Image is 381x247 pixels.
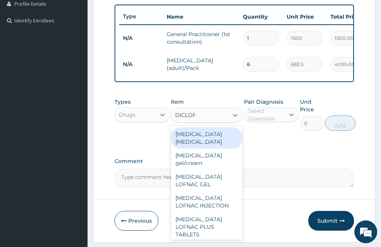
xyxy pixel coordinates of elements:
div: Select Diagnosis [248,107,284,122]
textarea: Type your message and hit 'Enter' [4,166,145,192]
div: Minimize live chat window [125,4,143,22]
img: d_794563401_company_1708531726252_794563401 [14,38,31,57]
div: Drugs [119,111,136,119]
div: [MEDICAL_DATA] [MEDICAL_DATA] [171,127,242,149]
td: General Practitioner (1st consultation) [163,27,239,49]
button: Add [325,116,355,131]
div: [MEDICAL_DATA] gel/cream [171,149,242,170]
label: Unit Price [300,98,324,113]
div: [MEDICAL_DATA] LOFNAC PLUS TABLETS [171,212,242,241]
td: N/A [119,57,163,71]
td: N/A [119,31,163,45]
div: Chat with us now [40,43,128,52]
th: Type [119,9,163,24]
label: Types [115,99,131,105]
div: [MEDICAL_DATA] LOFNAC INJECTION [171,191,242,212]
th: Name [163,9,239,24]
label: Comment [115,158,354,165]
th: Unit Price [283,9,327,24]
button: Previous [115,211,158,231]
label: Pair Diagnosis [244,98,283,106]
span: We're online! [44,75,105,152]
th: Total Price [327,9,370,24]
td: [MEDICAL_DATA] (adult)/Pack [163,53,239,76]
label: Item [171,98,184,106]
button: Submit [308,211,354,231]
th: Quantity [239,9,283,24]
div: [MEDICAL_DATA] LOFNAC GEL [171,170,242,191]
